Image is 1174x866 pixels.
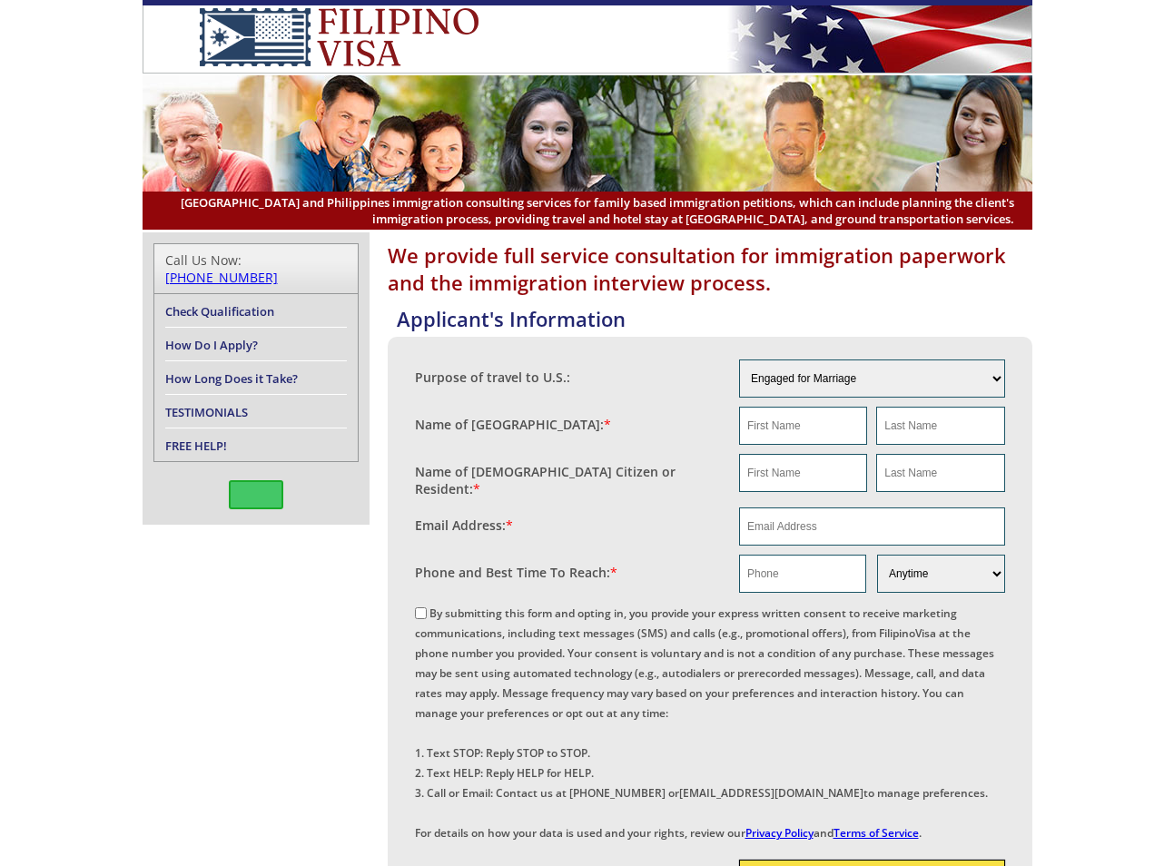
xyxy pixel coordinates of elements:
[745,825,814,841] a: Privacy Policy
[415,517,513,534] label: Email Address:
[165,438,227,454] a: FREE HELP!
[165,303,274,320] a: Check Qualification
[165,370,298,387] a: How Long Does it Take?
[165,337,258,353] a: How Do I Apply?
[739,454,867,492] input: First Name
[165,269,278,286] a: [PHONE_NUMBER]
[397,305,1032,332] h4: Applicant's Information
[415,607,427,619] input: By submitting this form and opting in, you provide your express written consent to receive market...
[876,454,1004,492] input: Last Name
[877,555,1004,593] select: Phone and Best Reach Time are required.
[415,463,722,497] label: Name of [DEMOGRAPHIC_DATA] Citizen or Resident:
[739,407,867,445] input: First Name
[739,507,1005,546] input: Email Address
[161,194,1014,227] span: [GEOGRAPHIC_DATA] and Philippines immigration consulting services for family based immigration pe...
[415,564,617,581] label: Phone and Best Time To Reach:
[415,369,570,386] label: Purpose of travel to U.S.:
[388,241,1032,296] h1: We provide full service consultation for immigration paperwork and the immigration interview proc...
[834,825,919,841] a: Terms of Service
[739,555,866,593] input: Phone
[876,407,1004,445] input: Last Name
[415,416,611,433] label: Name of [GEOGRAPHIC_DATA]:
[165,404,248,420] a: TESTIMONIALS
[415,605,994,841] label: By submitting this form and opting in, you provide your express written consent to receive market...
[165,251,347,286] div: Call Us Now:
